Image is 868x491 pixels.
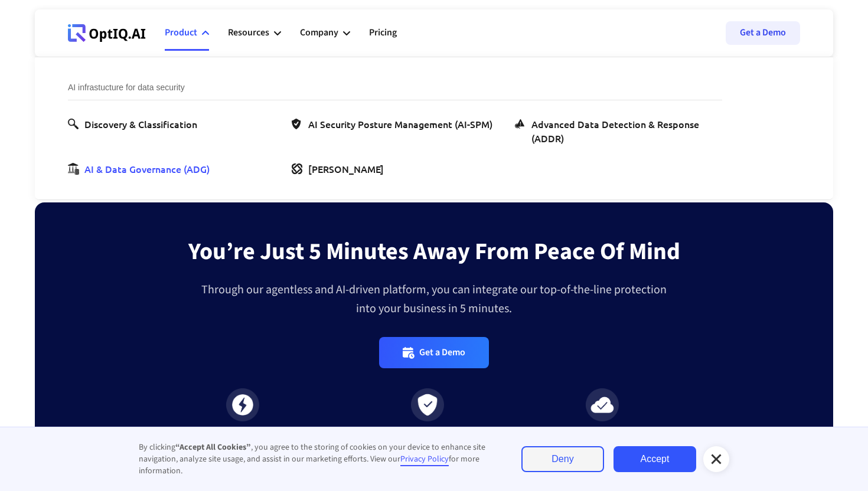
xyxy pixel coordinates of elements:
[68,15,146,51] a: Webflow Homepage
[292,117,497,131] a: AI Security Posture Management (AI-SPM)
[419,346,466,359] div: Get a Demo
[35,280,833,325] div: Through our agentless and AI-driven platform, you can integrate our top-of-the-line protection in...
[165,25,197,41] div: Product
[300,25,338,41] div: Company
[165,15,209,51] div: Product
[308,162,384,176] div: [PERSON_NAME]
[228,25,269,41] div: Resources
[68,81,722,100] div: AI infrastucture for data security
[726,21,800,45] a: Get a Demo
[515,117,722,145] a: Advanced Data Detection & Response (ADDR)
[188,238,680,280] div: You’re just 5 minutes away from peace of mind
[139,441,498,477] div: By clicking , you agree to the storing of cookies on your device to enhance site navigation, anal...
[308,117,492,131] div: AI Security Posture Management (AI-SPM)
[614,446,696,472] a: Accept
[84,162,210,176] div: AI & Data Governance (ADG)
[68,162,214,176] a: AI & Data Governance (ADG)
[521,446,604,472] a: Deny
[68,41,68,42] div: Webflow Homepage
[84,117,197,131] div: Discovery & Classification
[175,441,251,453] strong: “Accept All Cookies”
[300,15,350,51] div: Company
[379,337,490,368] a: Get a Demo
[228,15,281,51] div: Resources
[531,117,717,145] div: Advanced Data Detection & Response (ADDR)
[292,162,389,176] a: [PERSON_NAME]
[369,15,397,51] a: Pricing
[400,453,449,466] a: Privacy Policy
[35,57,833,200] nav: Product
[68,117,202,131] a: Discovery & Classification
